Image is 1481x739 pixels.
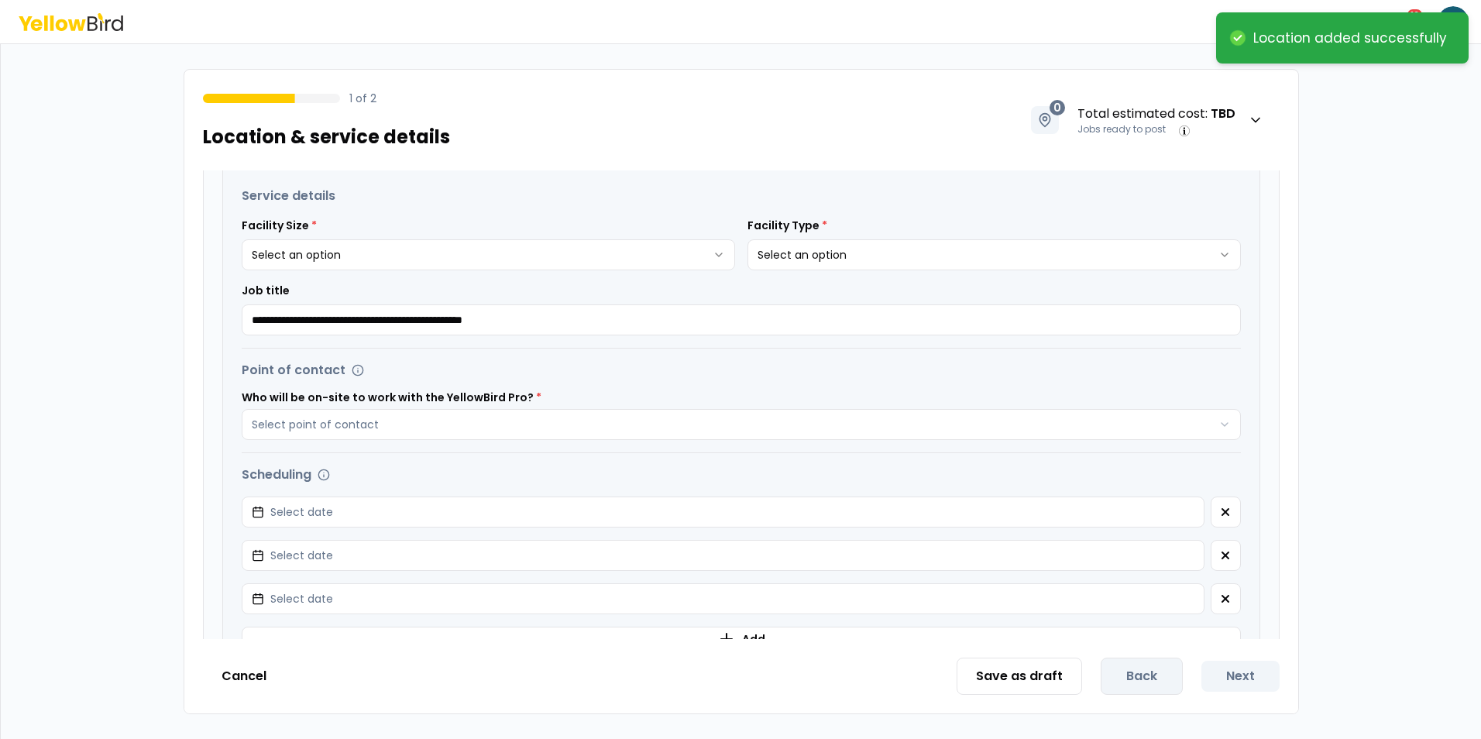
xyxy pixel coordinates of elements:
[270,504,333,520] span: Select date
[1253,29,1447,46] div: Location added successfully
[349,91,376,106] p: 1 of 2
[242,187,1241,205] h3: Service details
[242,583,1204,614] button: Select date
[1050,100,1065,115] span: 0
[242,283,290,298] label: Job title
[1211,105,1235,122] strong: TBD
[1438,6,1469,37] span: DM
[1394,6,1425,37] button: 12
[1015,88,1280,152] button: 0Total estimated cost: TBDJobs ready to post
[957,658,1082,695] button: Save as draft
[1077,123,1166,136] span: Jobs ready to post
[270,591,333,607] span: Select date
[203,125,450,150] h1: Location & service details
[242,540,1204,571] button: Select date
[242,627,1241,651] button: Add
[242,392,1241,403] label: Who will be on-site to work with the YellowBird Pro?
[242,497,1204,528] button: Select date
[1406,8,1424,22] div: 12
[270,548,333,563] span: Select date
[1077,105,1235,123] span: Total estimated cost :
[203,661,285,692] button: Cancel
[242,361,345,380] h3: Point of contact
[747,218,827,233] label: Facility Type
[242,218,317,233] label: Facility Size
[242,466,311,484] h3: Scheduling
[242,409,1241,440] button: Select point of contact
